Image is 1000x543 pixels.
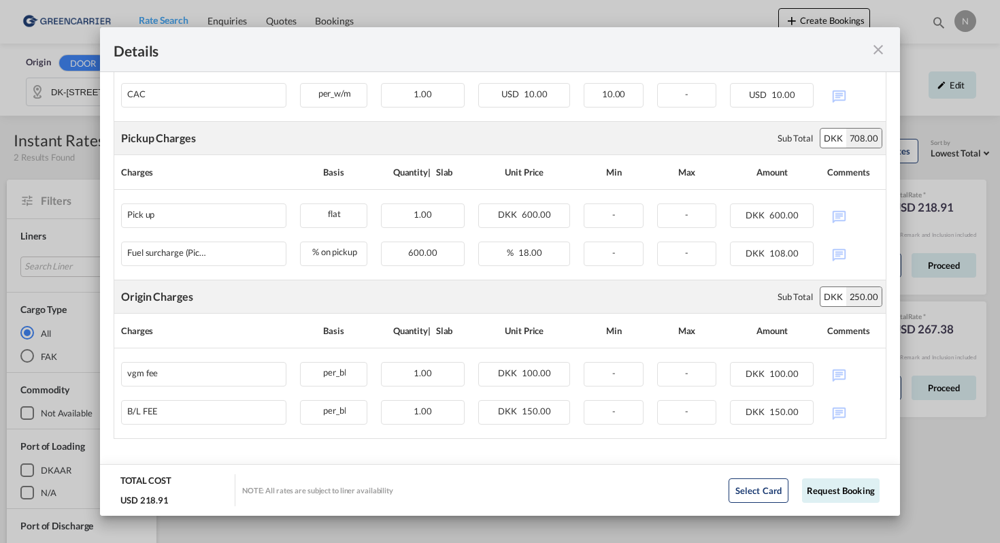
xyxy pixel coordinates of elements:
span: 1.00 [414,367,432,378]
div: Min [584,320,643,341]
span: - [685,247,688,258]
div: per_bl [301,401,367,418]
div: No Comments Available [827,83,879,107]
div: DKK [820,129,846,148]
div: per_w/m [301,84,367,101]
div: % on pickup [301,242,367,259]
div: USD 218.91 [120,494,169,506]
div: vgm fee [127,368,158,378]
span: - [685,209,688,220]
div: No Comments Available [827,203,879,227]
div: Amount [730,162,814,182]
div: Max [657,162,716,182]
span: 1.00 [414,88,432,99]
span: 150.00 [522,406,550,416]
div: Pick up [127,210,154,220]
button: Request Booking [802,478,880,503]
span: DKK [746,210,768,220]
div: per_bl [301,363,367,380]
div: Charges [121,162,286,182]
span: - [612,209,616,220]
span: 1.00 [414,406,432,416]
div: DKK [820,287,846,306]
span: - [612,406,616,416]
span: DKK [498,406,520,416]
div: Basis [300,162,367,182]
div: Amount [730,320,814,341]
span: - [612,247,616,258]
span: - [685,406,688,416]
div: Details [114,41,809,58]
div: TOTAL COST [120,474,171,493]
button: Select Card [729,478,788,503]
div: Pickup Charges [121,131,196,146]
span: 10.00 [771,89,795,100]
span: 10.00 [602,88,626,99]
div: Quantity | Slab [381,320,465,341]
div: Unit Price [478,320,570,341]
div: B/L FEE [127,406,158,416]
th: Comments [820,155,886,190]
div: No Comments Available [827,400,879,424]
div: Basis [300,320,367,341]
span: - [612,367,616,378]
span: 600.00 [769,210,798,220]
div: NOTE: All rates are subject to liner availability [242,485,393,495]
div: 250.00 [846,287,882,306]
div: Unit Price [478,162,570,182]
div: No Comments Available [827,242,879,265]
span: DKK [498,367,520,378]
div: Fuel surcharge (Pick up) [127,248,209,258]
div: Quantity | Slab [381,162,465,182]
md-dialog: Pickup Door ... [100,27,900,516]
span: % [507,247,517,258]
span: DKK [746,248,768,259]
span: 600.00 [522,209,550,220]
div: Min [584,162,643,182]
span: 18.00 [518,247,542,258]
span: DKK [498,209,520,220]
span: - [685,367,688,378]
span: 150.00 [769,406,798,417]
div: Origin Charges [121,289,193,304]
div: Max [657,320,716,341]
div: Charges [121,320,286,341]
th: Comments [820,314,886,348]
span: 100.00 [522,367,550,378]
div: CAC [127,89,146,99]
md-icon: icon-close fg-AAA8AD m-0 cursor [870,42,886,58]
span: 100.00 [769,368,798,379]
span: DKK [746,406,768,417]
div: 708.00 [846,129,882,148]
span: 1.00 [414,209,432,220]
span: 10.00 [524,88,548,99]
div: flat [301,204,367,221]
div: Sub Total [778,291,813,303]
span: 600.00 [408,247,437,258]
div: Sub Total [778,132,813,144]
span: USD [501,88,522,99]
div: No Comments Available [827,362,879,386]
span: 108.00 [769,248,798,259]
span: DKK [746,368,768,379]
span: USD [749,89,770,100]
span: - [685,88,688,99]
